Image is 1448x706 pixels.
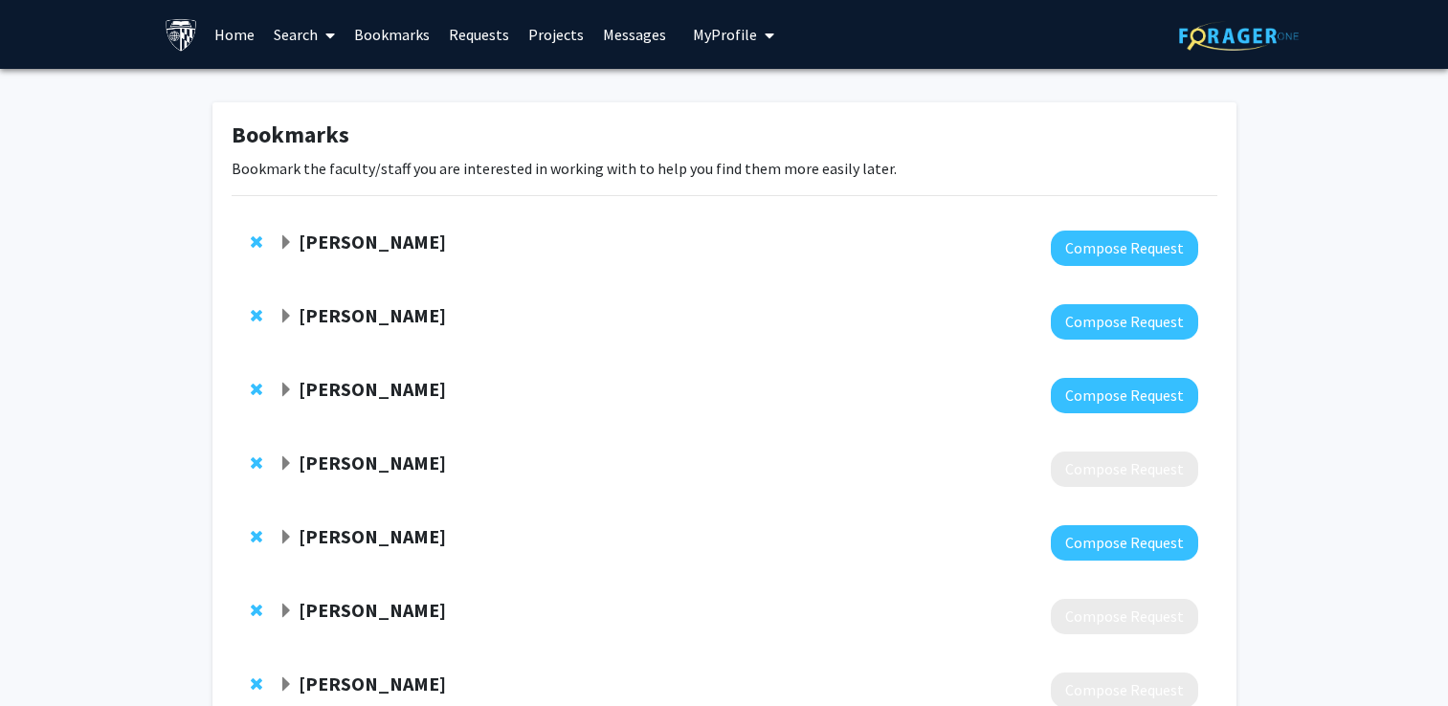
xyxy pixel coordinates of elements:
[251,308,262,323] span: Remove Joann Bodurtha from bookmarks
[439,1,519,68] a: Requests
[299,230,446,254] strong: [PERSON_NAME]
[593,1,676,68] a: Messages
[299,377,446,401] strong: [PERSON_NAME]
[1051,231,1198,266] button: Compose Request to Robert Stevens
[251,603,262,618] span: Remove Casey Overby Taylor from bookmarks
[251,529,262,544] span: Remove Alexander Baras from bookmarks
[251,234,262,250] span: Remove Robert Stevens from bookmarks
[299,451,446,474] strong: [PERSON_NAME]
[278,309,294,324] span: Expand Joann Bodurtha Bookmark
[299,672,446,695] strong: [PERSON_NAME]
[1051,525,1198,561] button: Compose Request to Alexander Baras
[232,121,1217,149] h1: Bookmarks
[278,530,294,545] span: Expand Alexander Baras Bookmark
[278,677,294,693] span: Expand Matthew Robinson Bookmark
[1051,452,1198,487] button: Compose Request to Roy Adams
[251,455,262,471] span: Remove Roy Adams from bookmarks
[278,383,294,398] span: Expand Andy Feinberg Bookmark
[232,157,1217,180] p: Bookmark the faculty/staff you are interested in working with to help you find them more easily l...
[299,303,446,327] strong: [PERSON_NAME]
[1051,304,1198,340] button: Compose Request to Joann Bodurtha
[264,1,345,68] a: Search
[205,1,264,68] a: Home
[278,456,294,472] span: Expand Roy Adams Bookmark
[1179,21,1299,51] img: ForagerOne Logo
[251,676,262,692] span: Remove Matthew Robinson from bookmarks
[251,382,262,397] span: Remove Andy Feinberg from bookmarks
[299,524,446,548] strong: [PERSON_NAME]
[1367,620,1434,692] iframe: Chat
[278,604,294,619] span: Expand Casey Overby Taylor Bookmark
[278,235,294,251] span: Expand Robert Stevens Bookmark
[165,18,198,52] img: Johns Hopkins University Logo
[519,1,593,68] a: Projects
[693,25,757,44] span: My Profile
[299,598,446,622] strong: [PERSON_NAME]
[1051,599,1198,634] button: Compose Request to Casey Overby Taylor
[345,1,439,68] a: Bookmarks
[1051,378,1198,413] button: Compose Request to Andy Feinberg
